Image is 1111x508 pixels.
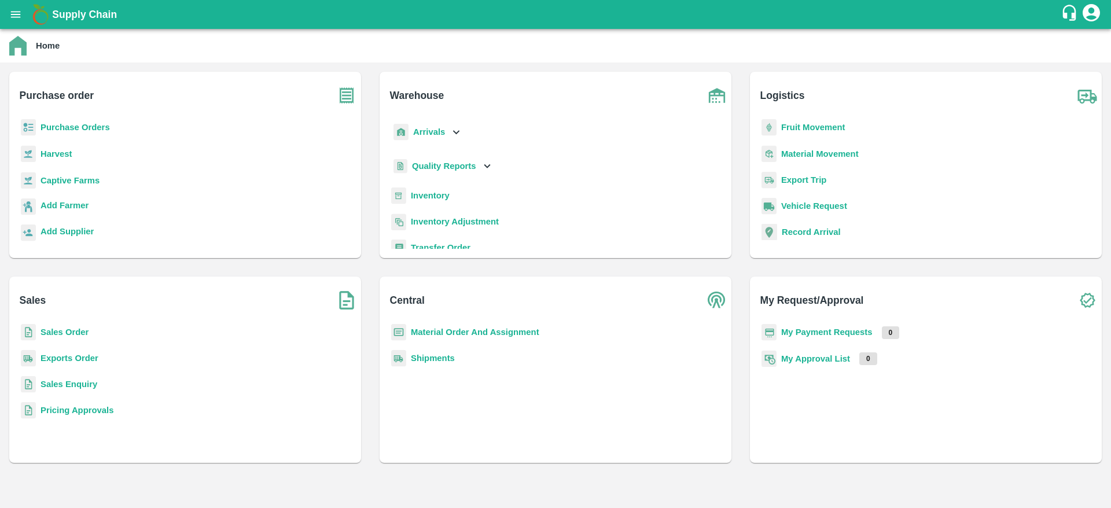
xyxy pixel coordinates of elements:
[781,123,845,132] a: Fruit Movement
[21,198,36,215] img: farmer
[411,354,455,363] a: Shipments
[411,243,470,252] a: Transfer Order
[36,41,60,50] b: Home
[1061,4,1081,25] div: customer-support
[41,199,89,215] a: Add Farmer
[390,292,425,308] b: Central
[391,350,406,367] img: shipments
[760,87,805,104] b: Logistics
[411,191,450,200] a: Inventory
[41,227,94,236] b: Add Supplier
[21,402,36,419] img: sales
[21,376,36,393] img: sales
[781,354,850,363] a: My Approval List
[41,201,89,210] b: Add Farmer
[1073,81,1102,110] img: truck
[41,406,113,415] a: Pricing Approvals
[41,176,100,185] a: Captive Farms
[782,227,841,237] a: Record Arrival
[9,36,27,56] img: home
[393,124,409,141] img: whArrival
[761,324,777,341] img: payment
[413,127,445,137] b: Arrivals
[761,119,777,136] img: fruit
[29,3,52,26] img: logo
[781,327,873,337] a: My Payment Requests
[390,87,444,104] b: Warehouse
[332,81,361,110] img: purchase
[781,175,826,185] a: Export Trip
[41,380,97,389] a: Sales Enquiry
[859,352,877,365] p: 0
[20,292,46,308] b: Sales
[882,326,900,339] p: 0
[41,123,110,132] a: Purchase Orders
[21,224,36,241] img: supplier
[761,198,777,215] img: vehicle
[21,172,36,189] img: harvest
[21,350,36,367] img: shipments
[52,9,117,20] b: Supply Chain
[21,324,36,341] img: sales
[391,324,406,341] img: centralMaterial
[20,87,94,104] b: Purchase order
[781,201,847,211] a: Vehicle Request
[21,119,36,136] img: reciept
[412,161,476,171] b: Quality Reports
[391,119,463,145] div: Arrivals
[702,81,731,110] img: warehouse
[393,159,407,174] img: qualityReport
[41,149,72,159] a: Harvest
[2,1,29,28] button: open drawer
[391,187,406,204] img: whInventory
[761,145,777,163] img: material
[391,213,406,230] img: inventory
[52,6,1061,23] a: Supply Chain
[41,327,89,337] a: Sales Order
[411,217,499,226] a: Inventory Adjustment
[21,145,36,163] img: harvest
[761,224,777,240] img: recordArrival
[391,154,494,178] div: Quality Reports
[1081,2,1102,27] div: account of current user
[41,225,94,241] a: Add Supplier
[760,292,864,308] b: My Request/Approval
[411,327,539,337] a: Material Order And Assignment
[391,240,406,256] img: whTransfer
[761,172,777,189] img: delivery
[781,149,859,159] a: Material Movement
[702,286,731,315] img: central
[332,286,361,315] img: soSales
[761,350,777,367] img: approval
[41,354,98,363] a: Exports Order
[1073,286,1102,315] img: check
